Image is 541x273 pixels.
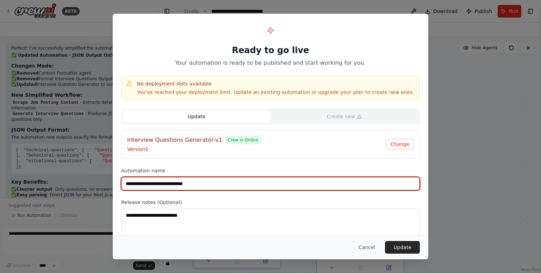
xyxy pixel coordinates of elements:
[137,80,414,87] h4: No deployment slots available
[386,139,414,150] button: Change
[127,136,222,144] h4: Interview Questions Generator-v1
[270,110,418,123] button: Create new
[127,146,386,153] p: Version 1
[353,241,381,254] button: Cancel
[121,59,420,67] p: Your automation is ready to be published and start working for you.
[121,199,420,206] label: Release notes (Optional)
[137,89,414,96] p: You've reached your deployment limit. Update an existing automation or upgrade your plan to creat...
[123,110,270,123] button: Update
[225,136,261,144] span: Crew is Online
[385,241,420,254] button: Update
[121,167,420,174] label: Automation name
[121,45,420,56] h1: Ready to go live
